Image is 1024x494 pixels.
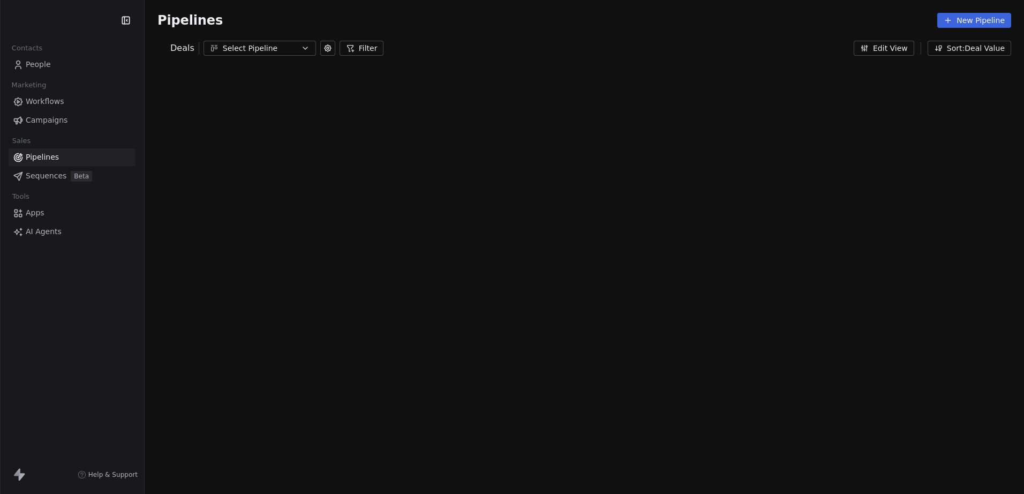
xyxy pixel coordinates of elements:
[9,93,135,110] a: Workflows
[26,226,62,237] span: AI Agents
[9,148,135,166] a: Pipelines
[9,56,135,73] a: People
[26,59,51,70] span: People
[88,470,138,479] span: Help & Support
[9,111,135,129] a: Campaigns
[157,13,223,28] span: Pipelines
[340,41,384,56] button: Filter
[71,171,92,182] span: Beta
[9,167,135,185] a: SequencesBeta
[937,13,1011,28] button: New Pipeline
[26,207,44,219] span: Apps
[26,96,64,107] span: Workflows
[928,41,1011,56] button: Sort: Deal Value
[7,189,34,205] span: Tools
[170,42,194,55] span: Deals
[854,41,914,56] button: Edit View
[78,470,138,479] a: Help & Support
[7,77,51,93] span: Marketing
[26,152,59,163] span: Pipelines
[7,40,47,56] span: Contacts
[26,115,67,126] span: Campaigns
[7,133,35,149] span: Sales
[9,204,135,222] a: Apps
[223,43,297,54] div: Select Pipeline
[26,170,66,182] span: Sequences
[9,223,135,241] a: AI Agents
